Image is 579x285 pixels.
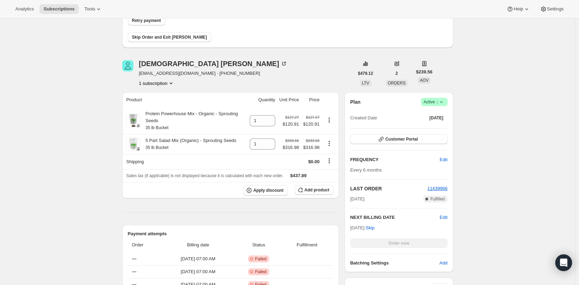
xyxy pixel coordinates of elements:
[304,187,329,193] span: Add product
[255,256,267,262] span: Failed
[128,32,211,42] button: Skip Order and Exit [PERSON_NAME]
[324,157,335,165] button: Shipping actions
[350,156,440,163] h2: FREQUENCY
[44,6,75,12] span: Subscriptions
[416,69,432,76] span: $239.56
[350,185,427,192] h2: LAST ORDER
[122,154,248,169] th: Shipping
[362,81,369,86] span: LTV
[132,34,207,40] span: Skip Order and Exit [PERSON_NAME]
[430,115,443,121] span: [DATE]
[163,255,233,262] span: [DATE] · 07:00 AM
[425,113,448,123] button: [DATE]
[350,225,375,230] span: [DATE] ·
[514,6,523,12] span: Help
[301,92,322,108] th: Price
[547,6,564,12] span: Settings
[427,186,448,191] a: 11439966
[285,138,299,143] small: $333.66
[84,6,95,12] span: Tools
[122,92,248,108] th: Product
[385,136,418,142] span: Customer Portal
[350,214,440,221] h2: NEXT BILLING DATE
[277,92,301,108] th: Unit Price
[139,60,288,67] div: [DEMOGRAPHIC_DATA] [PERSON_NAME]
[139,80,175,87] button: Product actions
[128,16,165,25] button: Retry payment
[366,224,375,231] span: Skip
[128,230,334,237] h2: Payment attempts
[39,4,79,14] button: Subscriptions
[126,173,284,178] span: Sales tax (if applicable) is not displayed because it is calculated with each new order.
[253,188,284,193] span: Apply discount
[139,70,288,77] span: [EMAIL_ADDRESS][DOMAIN_NAME] · [PHONE_NUMBER]
[15,6,34,12] span: Analytics
[132,256,137,261] span: ---
[285,242,329,248] span: Fulfillment
[388,81,406,86] span: ORDERS
[435,154,451,165] button: Edit
[11,4,38,14] button: Analytics
[122,60,133,71] span: Christi Carver
[350,134,447,144] button: Customer Portal
[303,121,319,128] span: $120.91
[146,145,169,150] small: 35 lb Bucket
[295,185,333,195] button: Add product
[306,138,319,143] small: $333.66
[362,222,379,233] button: Skip
[306,115,319,119] small: $127.27
[128,237,162,253] th: Order
[555,254,572,271] div: Open Intercom Messenger
[350,114,377,121] span: Created Date
[126,114,140,128] img: product img
[350,167,381,173] span: Every 6 months
[440,214,447,221] button: Edit
[358,71,373,76] span: $479.12
[80,4,106,14] button: Tools
[350,196,364,203] span: [DATE]
[424,98,445,105] span: Active
[283,144,299,151] span: $316.98
[354,69,377,78] button: $479.12
[244,185,288,196] button: Apply discount
[437,99,438,105] span: |
[536,4,568,14] button: Settings
[420,78,429,83] span: AOV
[395,71,398,76] span: 2
[440,156,447,163] span: Edit
[140,110,246,131] div: Protein Powerhouse Mix - Organic - Sprouting Seeds
[502,4,534,14] button: Help
[140,137,237,151] div: 5 Part Salad Mix (Organic) - Sprouting Seeds
[132,18,161,23] span: Retry payment
[324,140,335,147] button: Product actions
[248,92,277,108] th: Quantity
[439,260,447,267] span: Add
[303,144,319,151] span: $316.98
[146,125,169,130] small: 35 lb Bucket
[255,269,267,275] span: Failed
[430,196,445,202] span: Fulfilled
[285,115,299,119] small: $127.27
[350,98,361,105] h2: Plan
[435,258,451,269] button: Add
[290,173,307,178] span: $437.89
[391,69,402,78] button: 2
[308,159,320,164] span: $0.00
[237,242,280,248] span: Status
[427,185,448,192] button: 11439966
[324,116,335,124] button: Product actions
[132,269,137,274] span: ---
[126,137,140,151] img: product img
[283,121,299,128] span: $120.91
[163,242,233,248] span: Billing date
[163,268,233,275] span: [DATE] · 07:00 AM
[350,260,439,267] h6: Batching Settings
